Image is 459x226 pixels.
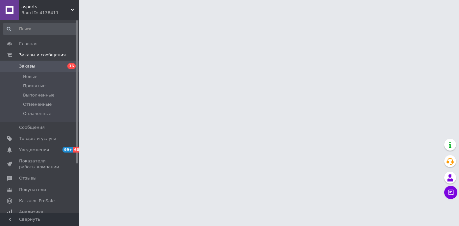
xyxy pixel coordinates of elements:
[73,147,81,153] span: 60
[19,136,56,142] span: Товары и услуги
[62,147,73,153] span: 99+
[19,147,49,153] span: Уведомления
[21,10,79,16] div: Ваш ID: 4138411
[23,101,52,107] span: Отмененные
[19,175,36,181] span: Отзывы
[67,63,76,69] span: 16
[19,63,35,69] span: Заказы
[19,198,55,204] span: Каталог ProSale
[23,111,51,117] span: Оплаченные
[23,74,37,80] span: Новые
[19,209,43,215] span: Аналитика
[23,92,55,98] span: Выполненные
[23,83,46,89] span: Принятые
[19,187,46,193] span: Покупатели
[3,23,78,35] input: Поиск
[19,158,61,170] span: Показатели работы компании
[444,186,457,199] button: Чат с покупателем
[19,41,37,47] span: Главная
[21,4,71,10] span: asports
[19,52,66,58] span: Заказы и сообщения
[19,125,45,130] span: Сообщения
